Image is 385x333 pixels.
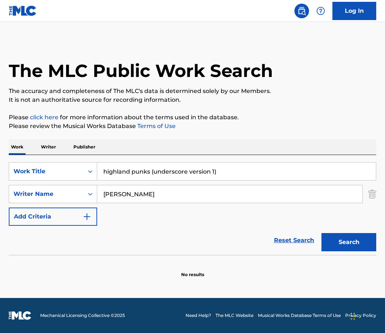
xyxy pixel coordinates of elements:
[14,167,79,176] div: Work Title
[332,2,376,20] a: Log In
[9,208,97,226] button: Add Criteria
[9,60,273,82] h1: The MLC Public Work Search
[316,7,325,15] img: help
[14,190,79,198] div: Writer Name
[186,312,211,319] a: Need Help?
[30,114,58,121] a: click here
[9,96,376,104] p: It is not an authoritative source for recording information.
[345,312,376,319] a: Privacy Policy
[9,139,26,155] p: Work
[258,312,341,319] a: Musical Works Database Terms of Use
[9,87,376,96] p: The accuracy and completeness of The MLC's data is determined solely by our Members.
[297,7,306,15] img: search
[9,122,376,131] p: Please review the Musical Works Database
[136,123,176,129] a: Terms of Use
[181,263,204,278] p: No results
[216,312,254,319] a: The MLC Website
[351,305,355,327] div: Drag
[40,312,125,319] span: Mechanical Licensing Collective © 2025
[348,298,385,333] iframe: Chat Widget
[313,4,328,18] div: Help
[321,233,376,251] button: Search
[9,5,37,16] img: MLC Logo
[368,185,376,203] img: Delete Criterion
[294,4,309,18] a: Public Search
[71,139,98,155] p: Publisher
[39,139,58,155] p: Writer
[9,311,31,320] img: logo
[270,232,318,248] a: Reset Search
[9,113,376,122] p: Please for more information about the terms used in the database.
[83,212,91,221] img: 9d2ae6d4665cec9f34b9.svg
[9,162,376,255] form: Search Form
